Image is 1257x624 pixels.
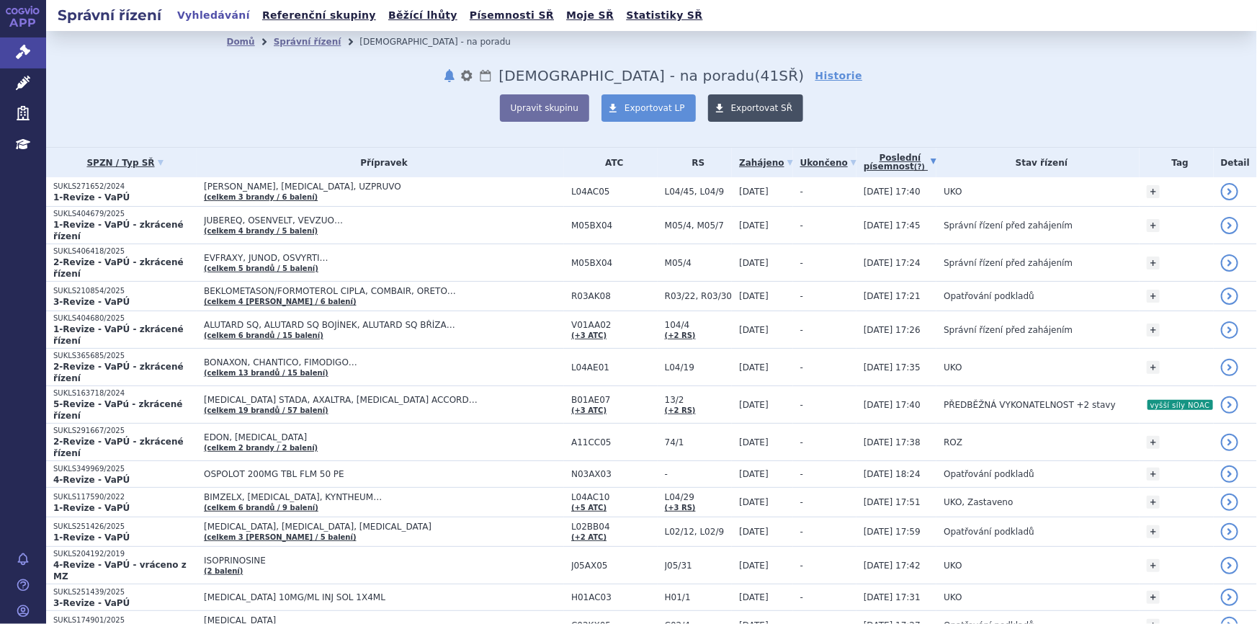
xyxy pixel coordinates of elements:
th: Detail [1214,148,1257,177]
span: 74/1 [665,437,732,447]
a: + [1147,468,1160,481]
a: Moje SŘ [562,6,618,25]
span: [MEDICAL_DATA] STADA, AXALTRA, [MEDICAL_DATA] ACCORD… [204,395,564,405]
a: + [1147,525,1160,538]
a: + [1147,496,1160,509]
span: L04/19 [665,362,732,373]
a: Statistiky SŘ [622,6,707,25]
span: - [800,561,803,571]
strong: 1-Revize - VaPÚ [53,192,130,202]
span: OSPOLOT 200MG TBL FLM 50 PE [204,469,564,479]
span: - [800,437,803,447]
p: SUKLS251426/2025 [53,522,197,532]
span: [PERSON_NAME], [MEDICAL_DATA], UZPRUVO [204,182,564,192]
button: notifikace [442,67,457,84]
a: Písemnosti SŘ [465,6,558,25]
span: M05/4 [665,258,732,268]
a: (celkem 3 [PERSON_NAME] / 5 balení) [204,533,356,541]
span: L02BB04 [571,522,658,532]
span: EDON, [MEDICAL_DATA] [204,432,564,442]
a: + [1147,257,1160,269]
span: L04AE01 [571,362,658,373]
a: detail [1221,359,1238,376]
a: (+3 ATC) [571,406,607,414]
a: detail [1221,288,1238,305]
span: ROZ [944,437,962,447]
a: + [1147,436,1160,449]
span: BEKLOMETASON/FORMOTEROL CIPLA, COMBAIR, ORETO… [204,286,564,296]
span: UKO, Zastaveno [944,497,1013,507]
span: 41 [761,67,779,84]
span: [DATE] [739,258,769,268]
p: SUKLS204192/2019 [53,549,197,559]
a: detail [1221,254,1238,272]
span: [DATE] [739,291,769,301]
a: + [1147,324,1160,336]
a: (celkem 5 brandů / 5 balení) [204,264,318,272]
span: ( SŘ) [755,67,805,84]
a: (celkem 13 brandů / 15 balení) [204,369,328,377]
span: [DATE] 17:38 [864,437,921,447]
span: A11CC05 [571,437,658,447]
a: (celkem 6 brandů / 9 balení) [204,504,318,512]
span: ALUTARD SQ, ALUTARD SQ BOJÍNEK, ALUTARD SQ BŘÍZA… [204,320,564,330]
p: SUKLS404679/2025 [53,209,197,219]
strong: 4-Revize - VaPÚ [53,475,130,485]
a: detail [1221,396,1238,414]
a: + [1147,361,1160,374]
span: BIMZELX, [MEDICAL_DATA], KYNTHEUM… [204,492,564,502]
a: Referenční skupiny [258,6,380,25]
span: [DATE] [739,220,769,231]
span: - [800,220,803,231]
th: Stav řízení [936,148,1140,177]
p: SUKLS406418/2025 [53,246,197,257]
a: detail [1221,217,1238,234]
span: [DATE] [739,527,769,537]
span: [DATE] 17:40 [864,187,921,197]
strong: 5-Revize - VaPú - zkrácené řízení [53,399,182,421]
span: 13/2 [665,395,732,405]
h2: Správní řízení [46,5,173,25]
span: L02/12, L02/9 [665,527,732,537]
a: (2 balení) [204,567,243,575]
strong: 1-Revize - VaPÚ - zkrácené řízení [53,324,184,346]
a: Poslednípísemnost(?) [864,148,936,177]
strong: 3-Revize - VaPÚ [53,297,130,307]
span: [DATE] 17:31 [864,592,921,602]
span: L04/45, L04/9 [665,187,732,197]
span: - [800,258,803,268]
span: Opatřování podkladů [944,291,1034,301]
span: M05BX04 [571,220,658,231]
span: [DATE] [739,437,769,447]
span: R03AK08 [571,291,658,301]
th: Tag [1140,148,1214,177]
span: UKO [944,187,962,197]
span: - [800,400,803,410]
span: - [800,325,803,335]
a: Ukončeno [800,153,856,173]
p: SUKLS251439/2025 [53,587,197,597]
span: UKO [944,362,962,373]
a: Domů [227,37,255,47]
span: R03/22, R03/30 [665,291,732,301]
span: UKO [944,561,962,571]
p: SUKLS404680/2025 [53,313,197,324]
button: Upravit skupinu [500,94,589,122]
span: BONAXON, CHANTICO, FIMODIGO… [204,357,564,367]
a: (celkem 4 [PERSON_NAME] / 6 balení) [204,298,356,306]
a: detail [1221,465,1238,483]
strong: 2-Revize - VaPÚ - zkrácené řízení [53,257,184,279]
a: detail [1221,523,1238,540]
strong: 1-Revize - VaPÚ - zkrácené řízení [53,220,184,241]
span: L04AC05 [571,187,658,197]
span: UKO [944,592,962,602]
a: SPZN / Typ SŘ [53,153,197,173]
span: [DATE] [739,561,769,571]
span: [DATE] 17:45 [864,220,921,231]
a: Správní řízení [274,37,341,47]
span: JUBEREQ, OSENVELT, VEVZUO… [204,215,564,226]
span: [DATE] 17:24 [864,258,921,268]
strong: 2-Revize - VaPÚ - zkrácené řízení [53,437,184,458]
a: Běžící lhůty [384,6,462,25]
p: SUKLS163718/2024 [53,388,197,398]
